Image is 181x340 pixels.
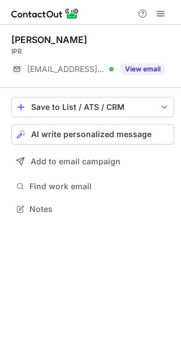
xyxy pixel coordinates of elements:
span: Add to email campaign [31,157,120,166]
button: Find work email [11,178,174,194]
span: Notes [29,204,170,214]
button: AI write personalized message [11,124,174,144]
button: Notes [11,201,174,217]
span: Find work email [29,181,170,192]
span: AI write personalized message [31,130,152,139]
img: ContactOut v5.3.10 [11,7,79,20]
div: Save to List / ATS / CRM [31,103,154,112]
button: save-profile-one-click [11,97,174,117]
button: Add to email campaign [11,151,174,172]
